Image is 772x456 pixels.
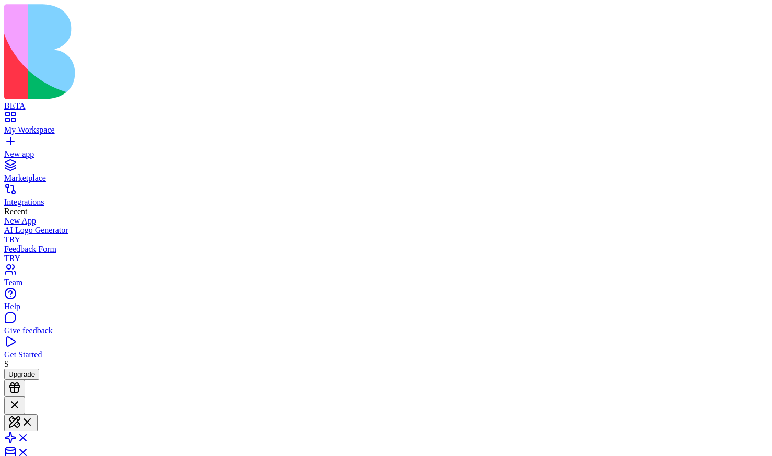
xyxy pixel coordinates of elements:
div: Integrations [4,197,768,207]
a: Get Started [4,341,768,359]
a: Feedback FormTRY [4,244,768,263]
a: Give feedback [4,317,768,335]
a: New app [4,140,768,159]
div: My Workspace [4,125,768,135]
a: Team [4,268,768,287]
div: Give feedback [4,326,768,335]
div: TRY [4,254,768,263]
a: AI Logo GeneratorTRY [4,226,768,244]
a: Marketplace [4,164,768,183]
a: Upgrade [4,369,39,378]
div: Feedback Form [4,244,768,254]
div: Marketplace [4,173,768,183]
a: BETA [4,92,768,111]
div: Get Started [4,350,768,359]
a: My Workspace [4,116,768,135]
div: BETA [4,101,768,111]
span: Recent [4,207,27,216]
div: AI Logo Generator [4,226,768,235]
div: Help [4,302,768,311]
div: New app [4,149,768,159]
a: Help [4,293,768,311]
a: Integrations [4,188,768,207]
div: TRY [4,235,768,244]
div: Team [4,278,768,287]
img: logo [4,4,424,99]
a: New App [4,216,768,226]
button: Upgrade [4,369,39,380]
span: S [4,359,9,368]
